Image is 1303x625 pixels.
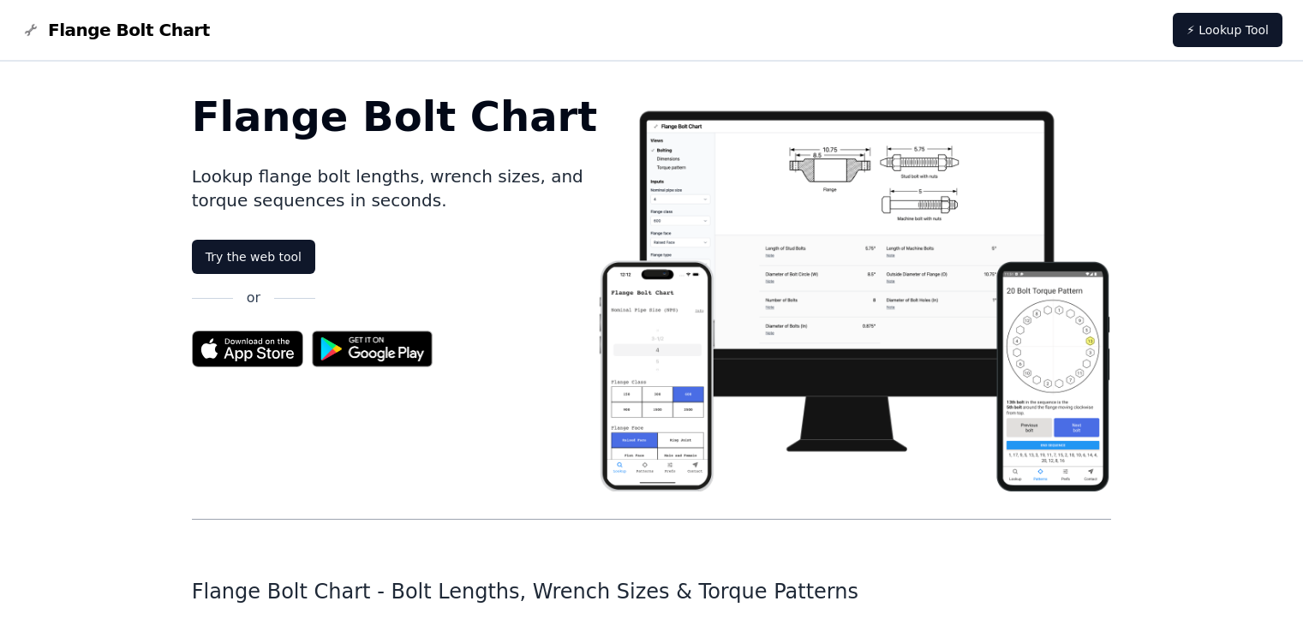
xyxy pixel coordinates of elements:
span: Flange Bolt Chart [48,18,210,42]
p: or [247,288,260,308]
img: Flange Bolt Chart Logo [21,20,41,40]
img: App Store badge for the Flange Bolt Chart app [192,330,303,367]
img: Get it on Google Play [303,322,442,376]
img: Flange bolt chart app screenshot [597,96,1111,491]
a: Try the web tool [192,240,315,274]
h1: Flange Bolt Chart [192,96,598,137]
p: Lookup flange bolt lengths, wrench sizes, and torque sequences in seconds. [192,164,598,212]
a: Flange Bolt Chart LogoFlange Bolt Chart [21,18,210,42]
a: ⚡ Lookup Tool [1173,13,1282,47]
h1: Flange Bolt Chart - Bolt Lengths, Wrench Sizes & Torque Patterns [192,578,1112,605]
